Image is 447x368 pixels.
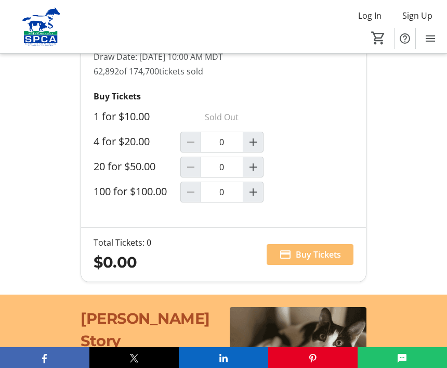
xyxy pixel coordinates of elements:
[94,185,167,198] label: 100 for $100.00
[94,91,141,102] strong: Buy Tickets
[358,347,447,368] button: SMS
[394,7,441,24] button: Sign Up
[402,9,432,22] span: Sign Up
[6,7,75,46] img: Alberta SPCA's Logo
[267,244,353,265] button: Buy Tickets
[243,157,263,177] button: Increment by one
[119,66,159,77] span: of 174,700
[350,7,390,24] button: Log In
[358,9,382,22] span: Log In
[420,28,441,49] button: Menu
[94,110,150,123] label: 1 for $10.00
[268,347,358,368] button: Pinterest
[94,236,151,249] div: Total Tickets: 0
[81,309,210,350] span: [PERSON_NAME] Story
[369,29,388,47] button: Cart
[179,347,268,368] button: LinkedIn
[89,347,179,368] button: X
[180,107,264,128] p: Sold Out
[395,28,415,49] button: Help
[94,65,353,78] p: 62,892 tickets sold
[243,132,263,152] button: Increment by one
[94,160,155,173] label: 20 for $50.00
[296,248,341,261] span: Buy Tickets
[94,135,150,148] label: 4 for $20.00
[94,251,151,273] div: $0.00
[94,50,353,63] p: Draw Date: [DATE] 10:00 AM MDT
[243,182,263,202] button: Increment by one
